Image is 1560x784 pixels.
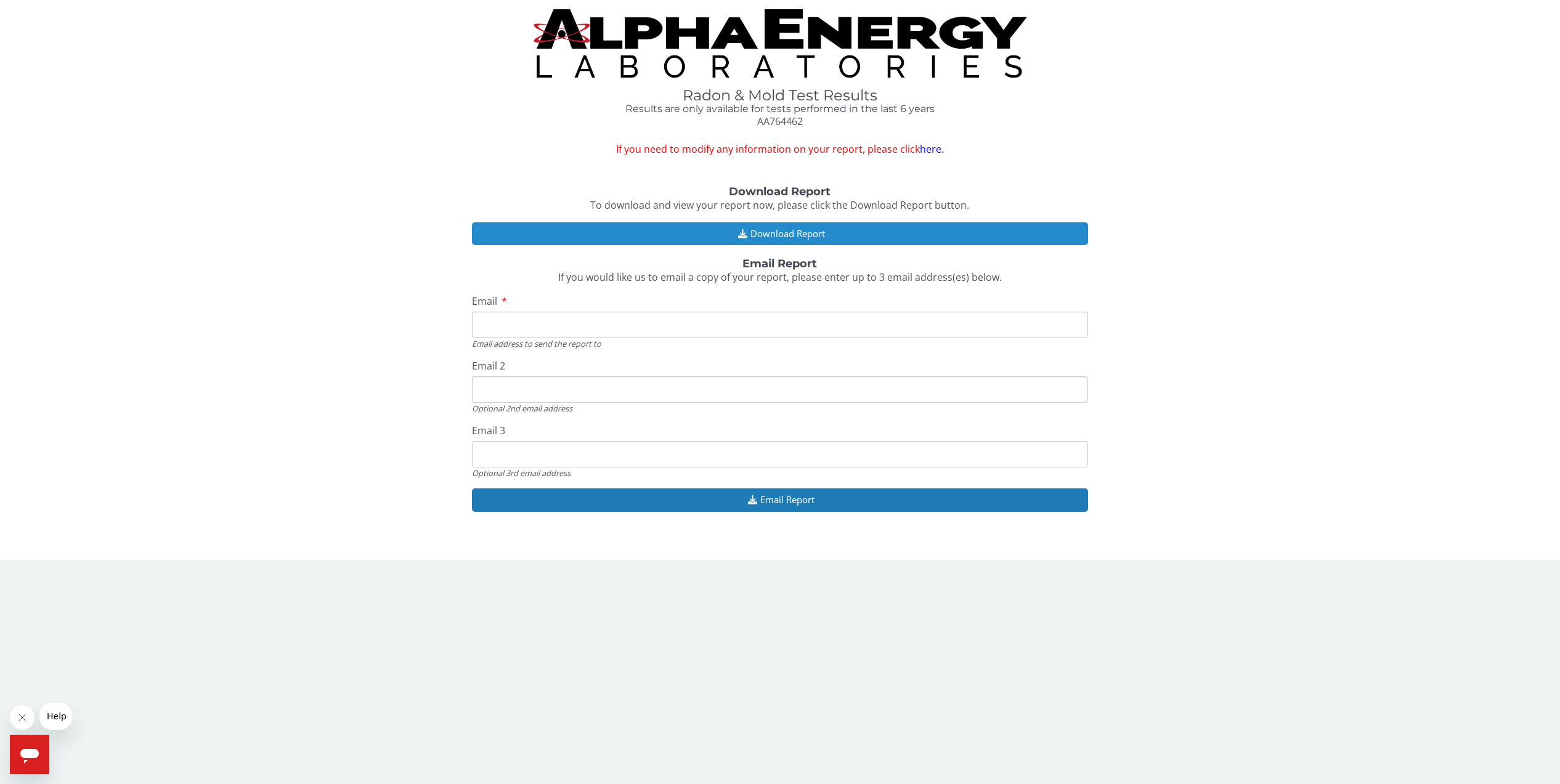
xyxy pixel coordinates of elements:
[472,338,1089,349] div: Email address to send the report to
[590,198,969,212] span: To download and view your report now, please click the Download Report button.
[39,703,72,730] iframe: Message from company
[10,705,35,730] iframe: Close message
[757,115,803,128] span: AA764462
[920,142,944,156] a: here.
[472,87,1089,103] h1: Radon & Mold Test Results
[472,222,1089,245] button: Download Report
[10,735,49,774] iframe: Button to launch messaging window
[534,9,1026,78] img: TightCrop.jpg
[472,467,1089,479] div: Optional 3rd email address
[558,270,1002,284] span: If you would like us to email a copy of your report, please enter up to 3 email address(es) below.
[472,424,505,437] span: Email 3
[729,185,831,198] strong: Download Report
[742,257,817,270] strong: Email Report
[472,294,497,308] span: Email
[472,488,1089,511] button: Email Report
[472,142,1089,156] span: If you need to modify any information on your report, please click
[472,359,505,373] span: Email 2
[472,103,1089,115] h4: Results are only available for tests performed in the last 6 years
[472,403,1089,414] div: Optional 2nd email address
